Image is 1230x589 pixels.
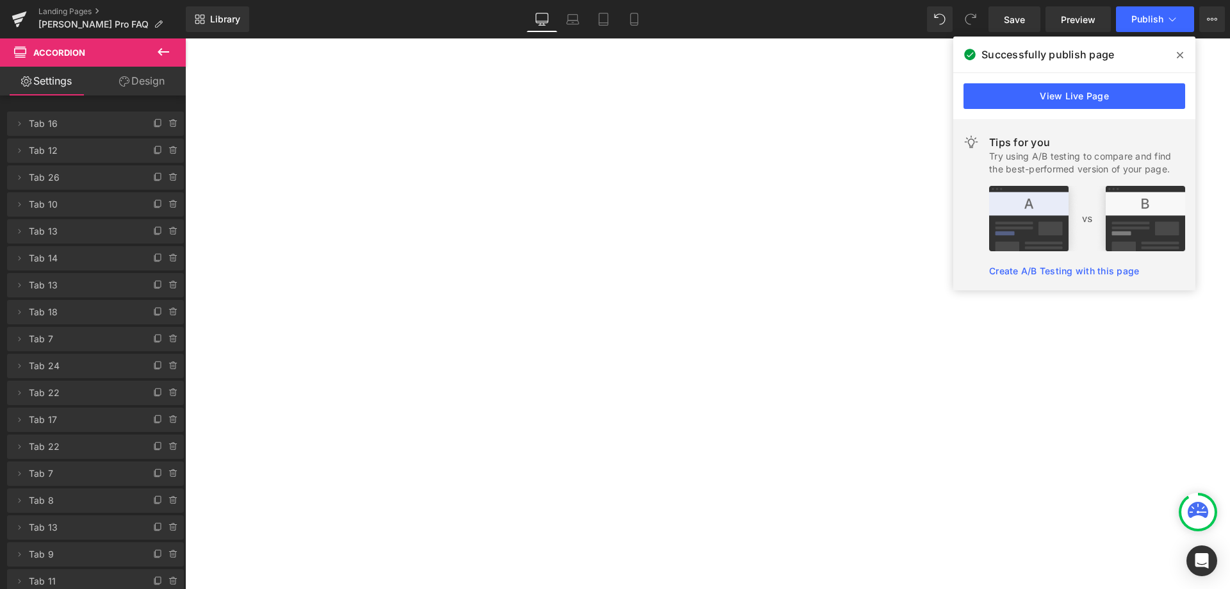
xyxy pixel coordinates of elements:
a: Desktop [527,6,557,32]
span: Successfully publish page [981,47,1114,62]
span: Library [210,13,240,25]
span: Tab 9 [29,542,136,567]
button: Undo [927,6,953,32]
span: Tab 13 [29,515,136,540]
span: Tab 14 [29,246,136,270]
a: Landing Pages [38,6,186,17]
span: Tab 22 [29,381,136,405]
button: More [1199,6,1225,32]
span: Accordion [33,47,85,58]
span: Preview [1061,13,1095,26]
span: Tab 12 [29,138,136,163]
span: Save [1004,13,1025,26]
span: Publish [1131,14,1163,24]
img: light.svg [963,135,979,150]
a: View Live Page [963,83,1185,109]
span: Tab 26 [29,165,136,190]
span: Tab 18 [29,300,136,324]
span: [PERSON_NAME] Pro FAQ [38,19,149,29]
button: Publish [1116,6,1194,32]
div: Try using A/B testing to compare and find the best-performed version of your page. [989,150,1185,176]
a: Preview [1045,6,1111,32]
span: Tab 22 [29,435,136,459]
span: Tab 24 [29,354,136,378]
a: New Library [186,6,249,32]
a: Create A/B Testing with this page [989,265,1139,276]
span: Tab 13 [29,219,136,244]
img: tip.png [989,186,1185,251]
a: Tablet [588,6,619,32]
button: Redo [958,6,983,32]
a: Laptop [557,6,588,32]
span: Tab 17 [29,408,136,432]
span: Tab 16 [29,112,136,136]
div: Tips for you [989,135,1185,150]
span: Tab 13 [29,273,136,297]
a: Design [95,67,188,95]
span: Tab 7 [29,327,136,351]
a: Mobile [619,6,650,32]
div: Open Intercom Messenger [1186,545,1217,576]
span: Tab 10 [29,192,136,217]
span: Tab 8 [29,488,136,513]
span: Tab 7 [29,461,136,486]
